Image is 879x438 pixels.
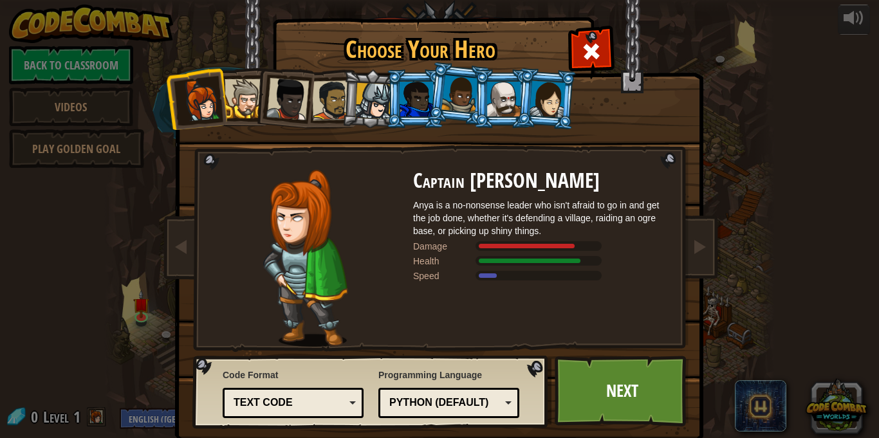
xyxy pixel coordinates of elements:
img: language-selector-background.png [192,356,551,429]
div: Moves at 6 meters per second. [413,269,671,282]
div: Text code [234,396,345,410]
li: Arryn Stonewall [427,62,490,126]
img: captain-pose.png [263,170,347,347]
span: Programming Language [378,369,519,381]
li: Alejandro the Duelist [298,69,357,129]
div: Python (Default) [389,396,501,410]
a: Next [555,356,689,426]
li: Lady Ida Justheart [252,65,315,128]
div: Health [413,255,477,268]
div: Speed [413,269,477,282]
div: Deals 120% of listed Warrior weapon damage. [413,240,671,253]
h1: Choose Your Hero [275,36,565,63]
h2: Captain [PERSON_NAME] [413,170,671,192]
li: Captain Anya Weston [165,67,228,130]
div: Damage [413,240,477,253]
div: Gains 140% of listed Warrior armor health. [413,255,671,268]
span: Code Format [223,369,364,381]
li: Illia Shieldsmith [515,68,577,130]
div: Anya is a no-nonsense leader who isn't afraid to go in and get the job done, whether it's defendi... [413,199,671,237]
li: Gordon the Stalwart [386,69,444,128]
li: Hattori Hanzō [341,68,402,130]
li: Sir Tharin Thunderfist [211,68,269,126]
li: Okar Stompfoot [474,69,532,128]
